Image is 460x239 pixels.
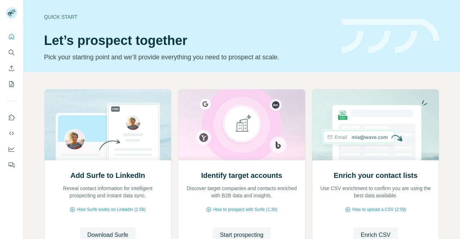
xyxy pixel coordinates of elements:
button: Quick start [6,30,17,43]
button: Dashboard [6,143,17,156]
p: Reveal contact information for intelligent prospecting and instant data sync. [52,185,164,199]
img: Identify target accounts [178,89,305,160]
h2: Add Surfe to LinkedIn [70,170,145,180]
p: Discover target companies and contacts enriched with B2B data and insights. [185,185,298,199]
button: Feedback [6,158,17,171]
button: Use Surfe on LinkedIn [6,111,17,124]
span: How to upload a CSV (2:59) [352,206,406,213]
h2: Enrich your contact lists [333,170,417,180]
p: Pick your starting point and we’ll provide everything you need to prospect at scale. [44,52,333,62]
button: Use Surfe API [6,127,17,140]
h1: Let’s prospect together [44,33,333,48]
div: Quick start [44,13,333,20]
span: How to prospect with Surfe (1:30) [213,206,277,213]
button: Search [6,46,17,59]
button: Enrich CSV [6,62,17,75]
img: Enrich your contact lists [312,89,440,160]
img: banner [341,19,440,54]
span: How Surfe works on LinkedIn (1:58) [77,206,146,213]
h2: Identify target accounts [201,170,282,180]
p: Use CSV enrichment to confirm you are using the best data available. [319,185,432,199]
button: My lists [6,78,17,91]
img: Add Surfe to LinkedIn [44,89,172,160]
